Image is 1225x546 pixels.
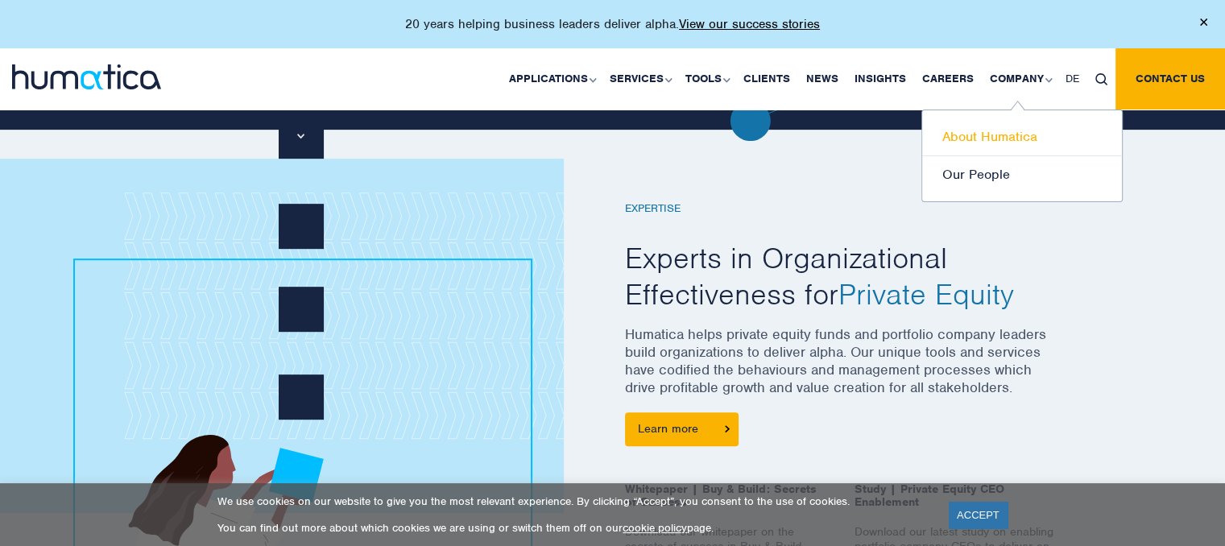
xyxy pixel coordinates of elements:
a: DE [1057,48,1087,110]
a: News [798,48,846,110]
a: Tools [677,48,735,110]
a: Our People [922,156,1122,193]
p: We use cookies on our website to give you the most relevant experience. By clicking “Accept”, you... [217,494,929,508]
p: 20 years helping business leaders deliver alpha. [405,16,820,32]
h6: EXPERTISE [625,202,1060,216]
a: Applications [501,48,602,110]
a: ACCEPT [949,502,1008,528]
a: Careers [914,48,982,110]
img: logo [12,64,161,89]
span: Study | Private Equity CEO Enablement [855,482,1060,524]
p: Humatica helps private equity funds and portfolio company leaders build organizations to deliver ... [625,325,1060,412]
span: DE [1066,72,1079,85]
h2: Experts in Organizational Effectiveness for [625,240,1060,313]
a: Clients [735,48,798,110]
a: About Humatica [922,118,1122,156]
a: Company [982,48,1057,110]
a: cookie policy [623,521,687,535]
p: You can find out more about which cookies we are using or switch them off on our page. [217,521,929,535]
a: Contact us [1115,48,1225,110]
img: arrowicon [725,425,730,432]
a: View our success stories [679,16,820,32]
span: Whitepaper | Buy & Build: Secrets of Success [625,482,830,524]
a: Services [602,48,677,110]
span: Private Equity [838,275,1014,312]
a: Learn more [625,412,739,446]
img: downarrow [297,134,304,139]
a: Insights [846,48,914,110]
img: search_icon [1095,73,1107,85]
